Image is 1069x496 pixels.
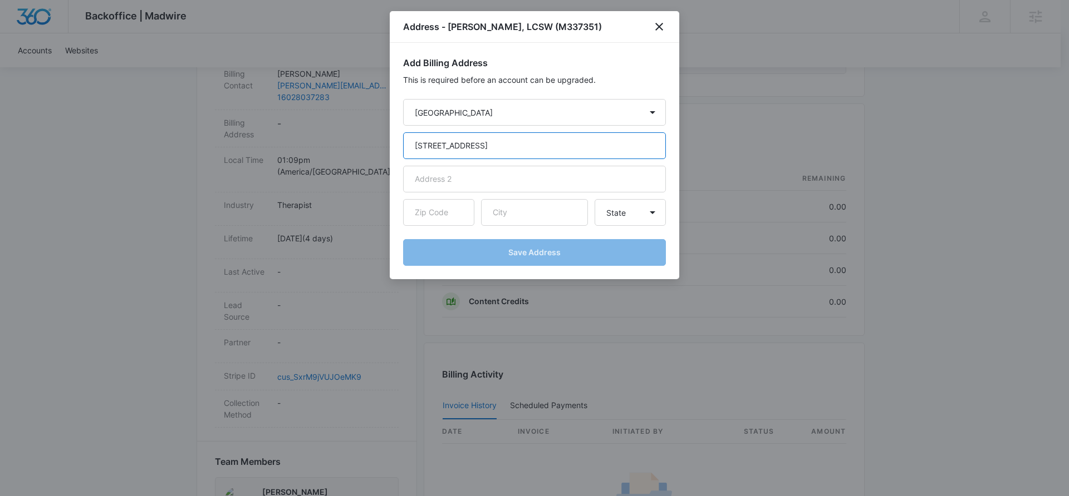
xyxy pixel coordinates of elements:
[403,74,666,86] p: This is required before an account can be upgraded.
[403,20,602,33] h1: Address - [PERSON_NAME], LCSW (M337351)
[403,199,474,226] input: Zip Code
[481,199,588,226] input: City
[403,56,666,70] h2: Add Billing Address
[653,20,666,33] button: close
[403,132,666,159] input: Address 1
[403,166,666,192] input: Address 2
